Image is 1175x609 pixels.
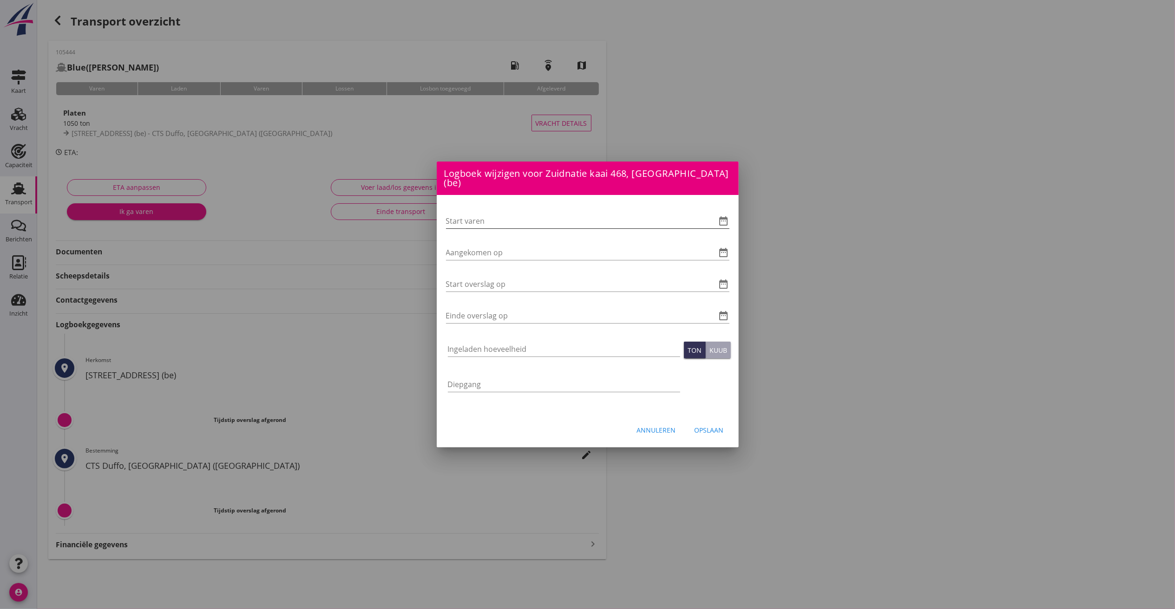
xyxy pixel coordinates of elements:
input: Diepgang [448,377,680,392]
button: Kuub [706,342,731,358]
div: Annuleren [637,425,676,435]
i: date_range [718,279,729,290]
input: Start overslag op [446,277,703,292]
input: Ingeladen hoeveelheid [448,342,680,356]
input: Aangekomen op [446,245,703,260]
i: date_range [718,215,729,227]
input: Einde overslag op [446,308,703,323]
button: Opslaan [687,421,731,438]
div: Ton [688,345,702,355]
div: Kuub [709,345,727,355]
i: date_range [718,310,729,321]
button: Ton [684,342,706,358]
div: Opslaan [695,425,724,435]
div: Logboek wijzigen voor Zuidnatie kaai 468, [GEOGRAPHIC_DATA] (be) [437,162,739,195]
button: Annuleren [630,421,683,438]
input: Start varen [446,214,703,228]
i: date_range [718,247,729,258]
